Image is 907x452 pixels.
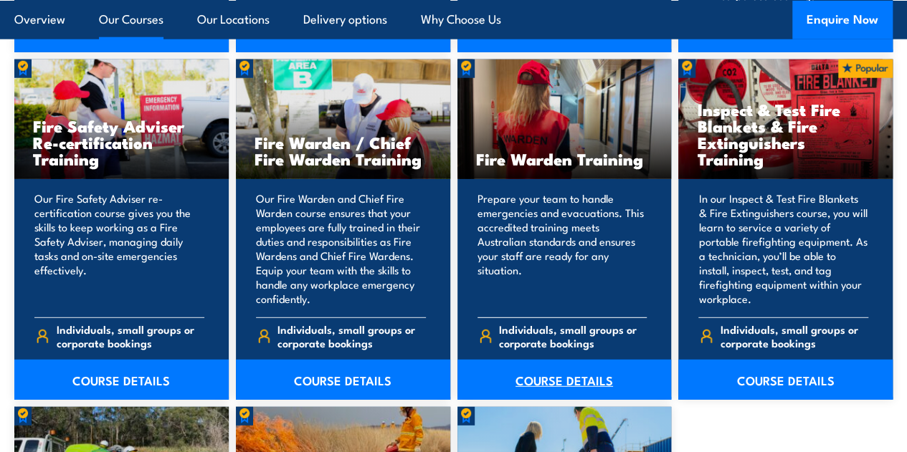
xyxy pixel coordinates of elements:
a: COURSE DETAILS [678,360,893,400]
span: Individuals, small groups or corporate bookings [57,322,204,350]
a: COURSE DETAILS [236,360,450,400]
p: Prepare your team to handle emergencies and evacuations. This accredited training meets Australia... [478,191,647,306]
p: Our Fire Safety Adviser re-certification course gives you the skills to keep working as a Fire Sa... [34,191,204,306]
span: Individuals, small groups or corporate bookings [499,322,647,350]
p: Our Fire Warden and Chief Fire Warden course ensures that your employees are fully trained in the... [256,191,426,306]
span: Individuals, small groups or corporate bookings [277,322,425,350]
p: In our Inspect & Test Fire Blankets & Fire Extinguishers course, you will learn to service a vari... [698,191,868,306]
h3: Fire Safety Adviser Re-certification Training [33,117,210,167]
h3: Fire Warden Training [476,150,653,167]
a: COURSE DETAILS [14,360,229,400]
h3: Fire Warden / Chief Fire Warden Training [255,134,432,167]
a: COURSE DETAILS [457,360,672,400]
span: Individuals, small groups or corporate bookings [721,322,868,350]
h3: Inspect & Test Fire Blankets & Fire Extinguishers Training [697,101,874,167]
